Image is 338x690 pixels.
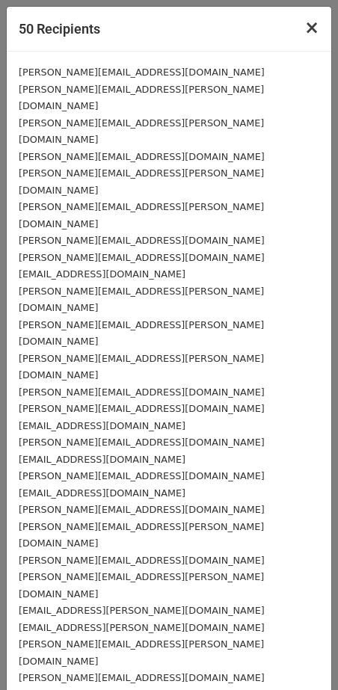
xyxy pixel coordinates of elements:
[19,487,185,499] small: [EMAIL_ADDRESS][DOMAIN_NAME]
[19,353,264,381] small: [PERSON_NAME][EMAIL_ADDRESS][PERSON_NAME][DOMAIN_NAME]
[19,420,185,431] small: [EMAIL_ADDRESS][DOMAIN_NAME]
[19,167,264,196] small: [PERSON_NAME][EMAIL_ADDRESS][PERSON_NAME][DOMAIN_NAME]
[19,252,265,263] small: [PERSON_NAME][EMAIL_ADDRESS][DOMAIN_NAME]
[263,618,338,690] iframe: Chat Widget
[19,521,264,549] small: [PERSON_NAME][EMAIL_ADDRESS][PERSON_NAME][DOMAIN_NAME]
[304,17,319,38] span: ×
[19,19,100,39] h5: 50 Recipients
[263,618,338,690] div: Widget de chat
[19,319,264,348] small: [PERSON_NAME][EMAIL_ADDRESS][PERSON_NAME][DOMAIN_NAME]
[19,571,264,600] small: [PERSON_NAME][EMAIL_ADDRESS][PERSON_NAME][DOMAIN_NAME]
[19,268,185,280] small: [EMAIL_ADDRESS][DOMAIN_NAME]
[19,286,264,314] small: [PERSON_NAME][EMAIL_ADDRESS][PERSON_NAME][DOMAIN_NAME]
[19,454,185,465] small: [EMAIL_ADDRESS][DOMAIN_NAME]
[19,437,265,448] small: [PERSON_NAME][EMAIL_ADDRESS][DOMAIN_NAME]
[19,605,265,616] small: [EMAIL_ADDRESS][PERSON_NAME][DOMAIN_NAME]
[19,504,265,515] small: [PERSON_NAME][EMAIL_ADDRESS][DOMAIN_NAME]
[19,386,265,398] small: [PERSON_NAME][EMAIL_ADDRESS][DOMAIN_NAME]
[19,403,265,414] small: [PERSON_NAME][EMAIL_ADDRESS][DOMAIN_NAME]
[19,622,265,633] small: [EMAIL_ADDRESS][PERSON_NAME][DOMAIN_NAME]
[19,201,264,230] small: [PERSON_NAME][EMAIL_ADDRESS][PERSON_NAME][DOMAIN_NAME]
[19,235,265,246] small: [PERSON_NAME][EMAIL_ADDRESS][DOMAIN_NAME]
[19,638,264,667] small: [PERSON_NAME][EMAIL_ADDRESS][PERSON_NAME][DOMAIN_NAME]
[19,117,264,146] small: [PERSON_NAME][EMAIL_ADDRESS][PERSON_NAME][DOMAIN_NAME]
[19,672,265,683] small: [PERSON_NAME][EMAIL_ADDRESS][DOMAIN_NAME]
[19,67,265,78] small: [PERSON_NAME][EMAIL_ADDRESS][DOMAIN_NAME]
[19,84,264,112] small: [PERSON_NAME][EMAIL_ADDRESS][PERSON_NAME][DOMAIN_NAME]
[19,151,265,162] small: [PERSON_NAME][EMAIL_ADDRESS][DOMAIN_NAME]
[292,7,331,49] button: Close
[19,555,265,566] small: [PERSON_NAME][EMAIL_ADDRESS][DOMAIN_NAME]
[19,470,265,481] small: [PERSON_NAME][EMAIL_ADDRESS][DOMAIN_NAME]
